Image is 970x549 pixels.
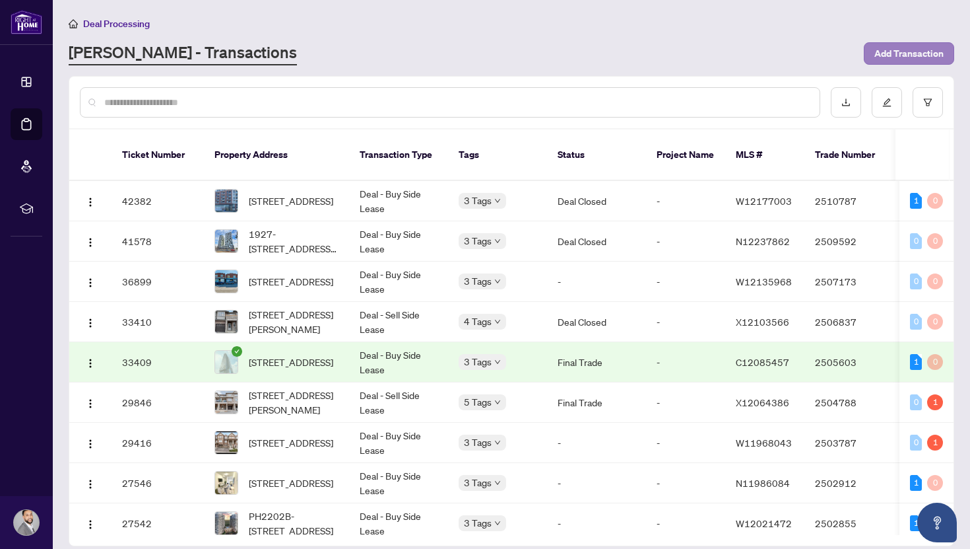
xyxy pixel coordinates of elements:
span: 3 Tags [464,193,492,208]
span: N11986084 [736,477,790,489]
span: filter [923,98,932,107]
img: logo [11,10,42,34]
th: Status [547,129,646,181]
img: thumbnail-img [215,230,238,252]
td: - [646,463,725,503]
button: Logo [80,513,101,534]
td: Deal - Buy Side Lease [349,463,448,503]
div: 0 [910,394,922,410]
td: - [646,383,725,423]
td: 36899 [112,262,204,302]
td: Final Trade [547,342,646,383]
span: 3 Tags [464,475,492,490]
img: Logo [85,519,96,530]
td: 33409 [112,342,204,383]
td: - [646,181,725,221]
span: down [494,399,501,406]
span: 3 Tags [464,274,492,289]
div: 0 [910,314,922,330]
img: thumbnail-img [215,311,238,333]
td: 41578 [112,221,204,262]
span: 4 Tags [464,314,492,329]
td: Deal - Buy Side Lease [349,423,448,463]
span: down [494,359,501,365]
td: 2504788 [804,383,897,423]
div: 1 [910,515,922,531]
button: filter [913,87,943,118]
td: 2503787 [804,423,897,463]
span: X12064386 [736,396,789,408]
span: 3 Tags [464,515,492,531]
td: Deal - Buy Side Lease [349,221,448,262]
button: Open asap [917,503,957,542]
div: 0 [910,435,922,451]
span: Add Transaction [874,43,944,64]
td: 33410 [112,302,204,342]
th: Project Name [646,129,725,181]
img: Logo [85,439,96,449]
span: download [841,98,851,107]
span: [STREET_ADDRESS][PERSON_NAME] [249,388,339,417]
button: Logo [80,231,101,252]
td: - [547,262,646,302]
span: down [494,198,501,204]
span: W12021472 [736,517,792,529]
button: Logo [80,271,101,292]
td: 27546 [112,463,204,503]
span: [STREET_ADDRESS] [249,476,333,490]
button: edit [872,87,902,118]
td: 2509592 [804,221,897,262]
div: 1 [910,354,922,370]
span: down [494,318,501,325]
span: W12177003 [736,195,792,207]
img: Logo [85,398,96,409]
td: Deal - Buy Side Lease [349,181,448,221]
div: 0 [927,274,943,289]
span: PH2202B-[STREET_ADDRESS] [249,509,339,538]
img: thumbnail-img [215,270,238,293]
th: Transaction Type [349,129,448,181]
img: Logo [85,237,96,248]
button: Add Transaction [864,42,954,65]
img: Profile Icon [14,510,39,535]
span: [STREET_ADDRESS] [249,274,333,289]
td: - [646,262,725,302]
div: 0 [927,354,943,370]
td: Deal - Buy Side Lease [349,342,448,383]
td: 42382 [112,181,204,221]
span: W11968043 [736,437,792,449]
button: Logo [80,392,101,413]
img: thumbnail-img [215,190,238,212]
td: - [646,503,725,544]
button: Logo [80,351,101,373]
td: Deal - Buy Side Lease [349,262,448,302]
td: Deal - Buy Side Lease [349,503,448,544]
button: Logo [80,432,101,453]
img: thumbnail-img [215,472,238,494]
td: - [646,302,725,342]
span: down [494,439,501,446]
td: 27542 [112,503,204,544]
span: 5 Tags [464,394,492,410]
th: MLS # [725,129,804,181]
span: check-circle [232,346,242,357]
th: Ticket Number [112,129,204,181]
span: C12085457 [736,356,789,368]
td: 2502855 [804,503,897,544]
img: thumbnail-img [215,512,238,534]
td: - [646,342,725,383]
span: W12135968 [736,275,792,287]
td: - [646,221,725,262]
th: Trade Number [804,129,897,181]
button: Logo [80,472,101,494]
button: download [831,87,861,118]
div: 0 [927,314,943,330]
span: 1927-[STREET_ADDRESS][PERSON_NAME] [249,227,339,256]
span: down [494,278,501,285]
td: Deal Closed [547,302,646,342]
img: Logo [85,277,96,288]
td: 2506837 [804,302,897,342]
img: Logo [85,358,96,369]
td: - [547,463,646,503]
td: Deal Closed [547,221,646,262]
